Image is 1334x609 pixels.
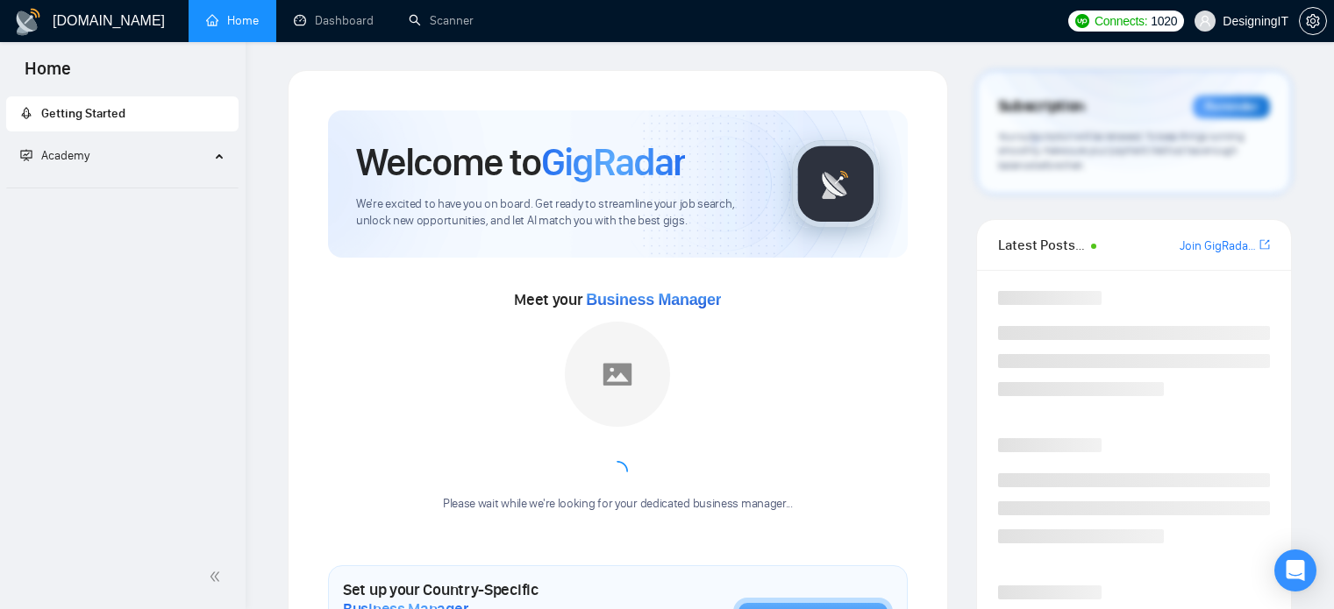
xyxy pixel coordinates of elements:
[1300,14,1326,28] span: setting
[565,322,670,427] img: placeholder.png
[209,568,226,585] span: double-left
[1151,11,1177,31] span: 1020
[1095,11,1147,31] span: Connects:
[1274,549,1316,591] div: Open Intercom Messenger
[1259,237,1270,253] a: export
[1259,237,1270,251] span: export
[998,92,1085,122] span: Subscription
[1199,15,1211,27] span: user
[14,8,42,36] img: logo
[41,106,125,121] span: Getting Started
[409,13,474,28] a: searchScanner
[20,149,32,161] span: fund-projection-screen
[1180,237,1256,256] a: Join GigRadar Slack Community
[11,56,85,93] span: Home
[206,13,259,28] a: homeHome
[586,291,721,308] span: Business Manager
[1299,7,1327,35] button: setting
[20,148,89,163] span: Academy
[998,234,1086,256] span: Latest Posts from the GigRadar Community
[41,148,89,163] span: Academy
[20,107,32,119] span: rocket
[1299,14,1327,28] a: setting
[356,196,764,230] span: We're excited to have you on board. Get ready to streamline your job search, unlock new opportuni...
[294,13,374,28] a: dashboardDashboard
[356,138,685,186] h1: Welcome to
[792,140,880,228] img: gigradar-logo.png
[1075,14,1089,28] img: upwork-logo.png
[6,181,239,192] li: Academy Homepage
[432,496,803,513] div: Please wait while we're looking for your dedicated business manager...
[541,138,685,186] span: GigRadar
[603,457,633,487] span: loading
[998,130,1245,172] span: Your subscription will be renewed. To keep things running smoothly, make sure your payment method...
[6,96,239,131] li: Getting Started
[514,290,721,309] span: Meet your
[1193,96,1270,118] div: Reminder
